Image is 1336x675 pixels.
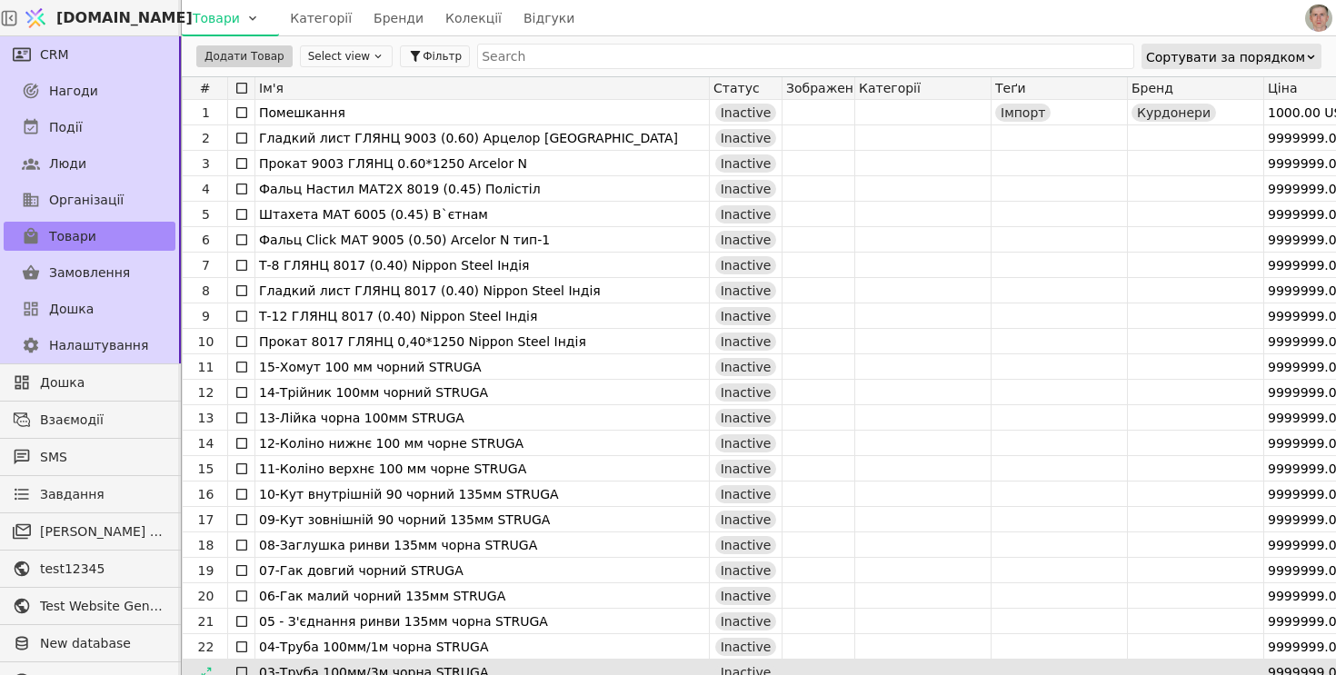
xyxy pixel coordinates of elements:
[715,129,777,147] div: Inactive
[49,154,86,174] span: Люди
[184,100,227,125] div: 1
[184,609,227,634] div: 21
[859,81,921,95] span: Категорії
[40,45,69,65] span: CRM
[1305,5,1332,32] img: 1560949290925-CROPPED-IMG_0201-2-.jpg
[184,125,227,151] div: 2
[184,176,227,202] div: 4
[4,149,175,178] a: Люди
[40,485,105,504] span: Завдання
[40,448,166,467] span: SMS
[259,380,705,405] div: 14-Трійник 100мм чорний STRUGA
[184,481,227,507] div: 16
[715,536,777,554] div: Inactive
[715,561,777,580] div: Inactive
[4,442,175,472] a: SMS
[715,587,777,605] div: Inactive
[715,638,777,656] div: Inactive
[4,629,175,658] a: New database
[184,278,227,303] div: 8
[184,329,227,354] div: 10
[184,431,227,456] div: 14
[4,331,175,360] a: Налаштування
[423,48,462,65] span: Фільтр
[184,583,227,609] div: 20
[40,373,166,392] span: Дошка
[259,329,705,354] div: Прокат 8017 ГЛЯНЦ 0,40*1250 Nippon Steel Індія
[400,45,470,67] button: Фільтр
[49,191,124,210] span: Організації
[184,227,227,253] div: 6
[259,125,705,151] div: Гладкий лист ГЛЯНЦ 9003 (0.60) Арцелор [GEOGRAPHIC_DATA]
[49,300,94,319] span: Дошка
[4,517,175,546] a: [PERSON_NAME] розсилки
[995,81,1026,95] span: Теґи
[40,560,166,579] span: test12345
[184,532,227,558] div: 18
[4,76,175,105] a: Нагоди
[4,480,175,509] a: Завдання
[715,333,777,351] div: Inactive
[259,253,705,278] div: Т-8 ГЛЯНЦ 8017 (0.40) Nippon Steel Індія
[4,554,175,583] a: test12345
[715,307,777,325] div: Inactive
[259,634,705,660] div: 04-Труба 100мм/1м чорна STRUGA
[259,354,705,380] div: 15-Хомут 100 мм чорний STRUGA
[40,411,166,430] span: Взаємодії
[4,113,175,142] a: Події
[259,558,705,583] div: 07-Гак довгий чорний STRUGA
[715,256,777,274] div: Inactive
[259,202,705,227] div: Штахета МАТ 6005 (0.45) В`єтнам
[715,282,777,300] div: Inactive
[300,45,393,67] button: Select view
[477,44,1134,69] input: Search
[40,522,166,541] span: [PERSON_NAME] розсилки
[259,456,705,481] div: 11-Коліно верхнє 100 мм чорне STRUGA
[4,222,175,251] a: Товари
[49,336,148,355] span: Налаштування
[22,1,49,35] img: Logo
[49,118,83,137] span: Події
[259,532,705,558] div: 08-Заглушка ринви 135мм чорна STRUGA
[40,597,166,616] span: Test Website General template
[1132,104,1216,122] div: Курдонери
[196,45,293,67] button: Додати Товар
[4,405,175,434] a: Взаємодії
[715,460,777,478] div: Inactive
[259,176,705,202] div: Фальц Настил МАТ2Х 8019 (0.45) Полістіл
[4,294,175,323] a: Дошка
[259,81,284,95] span: Ім'я
[715,205,777,223] div: Inactive
[259,100,705,125] div: Помешкання
[715,485,777,503] div: Inactive
[259,481,705,507] div: 10-Кут внутрішній 90 чорний 135мм STRUGA
[49,263,130,283] span: Замовлення
[184,354,227,380] div: 11
[259,405,705,431] div: 13-Лійка чорна 100мм STRUGA
[259,278,705,303] div: Гладкий лист ГЛЯНЦ 8017 (0.40) Nippon Steel Індія
[184,380,227,405] div: 12
[715,383,777,402] div: Inactive
[715,511,777,529] div: Inactive
[715,154,777,173] div: Inactive
[713,81,760,95] span: Статус
[259,151,705,176] div: Прокат 9003 ГЛЯНЦ 0.60*1250 Arcelor N
[40,634,166,653] span: New database
[4,40,175,69] a: CRM
[184,202,227,227] div: 5
[56,7,193,29] span: [DOMAIN_NAME]
[49,82,98,101] span: Нагоди
[183,77,228,99] div: #
[184,634,227,660] div: 22
[715,180,777,198] div: Inactive
[184,253,227,278] div: 7
[49,227,96,246] span: Товари
[995,104,1051,122] div: Імпорт
[259,227,705,253] div: Фальц Сlick МАТ 9005 (0.50) Arcelor N тип-1
[259,431,705,456] div: 12-Коліно нижнє 100 мм чорне STRUGA
[715,104,777,122] div: Inactive
[1132,81,1173,95] span: Бренд
[715,231,777,249] div: Inactive
[259,507,705,532] div: 09-Кут зовнішній 90 чорний 135мм STRUGA
[184,558,227,583] div: 19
